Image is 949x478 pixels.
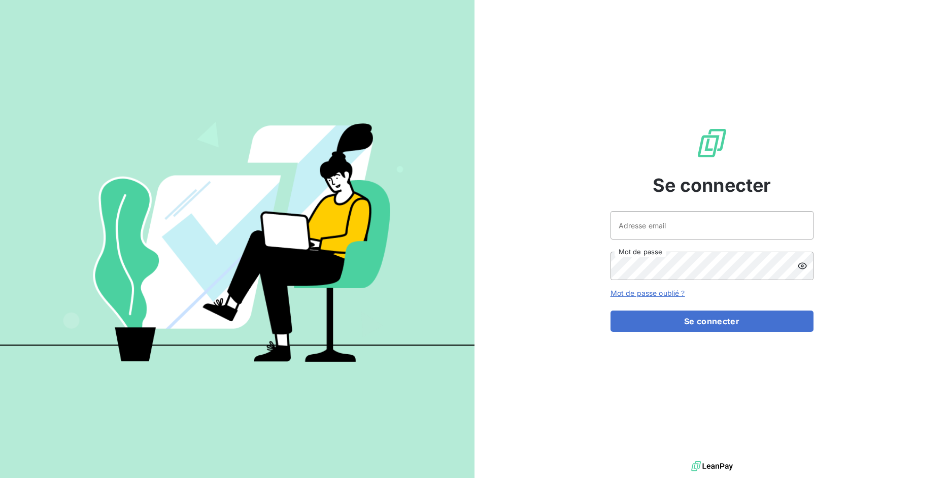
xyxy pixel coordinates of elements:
[691,459,733,474] img: logo
[653,172,771,199] span: Se connecter
[611,211,814,240] input: placeholder
[611,289,685,297] a: Mot de passe oublié ?
[696,127,728,159] img: Logo LeanPay
[611,311,814,332] button: Se connecter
